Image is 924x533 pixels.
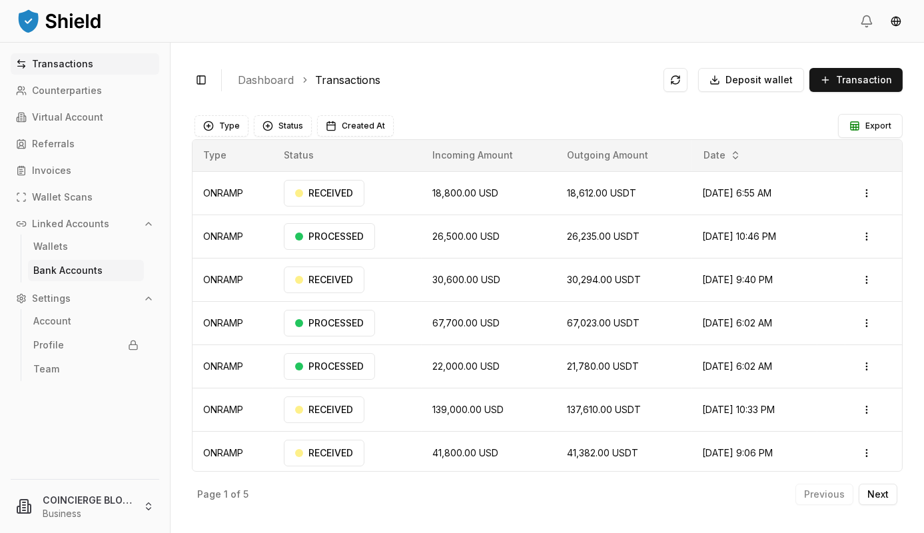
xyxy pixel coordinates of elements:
[28,358,144,380] a: Team
[315,72,380,88] a: Transactions
[197,490,221,499] p: Page
[43,507,133,520] p: Business
[556,140,692,172] th: Outgoing Amount
[836,73,892,87] span: Transaction
[193,345,273,388] td: ONRAMP
[243,490,248,499] p: 5
[432,317,500,328] span: 67,700.00 USD
[11,53,159,75] a: Transactions
[422,140,556,172] th: Incoming Amount
[432,274,500,285] span: 30,600.00 USD
[33,340,64,350] p: Profile
[725,73,793,87] span: Deposit wallet
[703,360,773,372] span: [DATE] 6:02 AM
[273,140,422,172] th: Status
[28,236,144,257] a: Wallets
[11,213,159,235] button: Linked Accounts
[432,404,504,415] span: 139,000.00 USD
[317,115,394,137] button: Created At
[254,115,312,137] button: Status
[193,172,273,215] td: ONRAMP
[32,86,102,95] p: Counterparties
[859,484,897,505] button: Next
[238,72,294,88] a: Dashboard
[16,7,103,34] img: ShieldPay Logo
[193,215,273,259] td: ONRAMP
[32,219,109,229] p: Linked Accounts
[698,68,804,92] button: Deposit wallet
[238,72,653,88] nav: breadcrumb
[284,353,375,380] div: PROCESSED
[567,187,636,199] span: 18,612.00 USDT
[11,133,159,155] a: Referrals
[11,187,159,208] a: Wallet Scans
[284,266,364,293] div: RECEIVED
[703,447,773,458] span: [DATE] 9:06 PM
[284,440,364,466] div: RECEIVED
[193,140,273,172] th: Type
[838,114,903,138] button: Export
[432,187,498,199] span: 18,800.00 USD
[342,121,385,131] span: Created At
[703,231,777,242] span: [DATE] 10:46 PM
[703,317,773,328] span: [DATE] 6:02 AM
[284,180,364,207] div: RECEIVED
[32,113,103,122] p: Virtual Account
[432,447,498,458] span: 41,800.00 USD
[32,139,75,149] p: Referrals
[567,317,640,328] span: 67,023.00 USDT
[33,242,68,251] p: Wallets
[809,68,903,92] button: Transaction
[284,396,364,423] div: RECEIVED
[32,59,93,69] p: Transactions
[567,274,641,285] span: 30,294.00 USDT
[33,316,71,326] p: Account
[567,231,640,242] span: 26,235.00 USDT
[567,360,639,372] span: 21,780.00 USDT
[432,360,500,372] span: 22,000.00 USD
[28,334,144,356] a: Profile
[5,485,165,528] button: COINCIERGE BLOCKWISE LLCBusiness
[28,260,144,281] a: Bank Accounts
[224,490,228,499] p: 1
[703,404,775,415] span: [DATE] 10:33 PM
[231,490,240,499] p: of
[32,294,71,303] p: Settings
[284,223,375,250] div: PROCESSED
[567,447,638,458] span: 41,382.00 USDT
[193,432,273,475] td: ONRAMP
[699,145,746,166] button: Date
[11,80,159,101] a: Counterparties
[11,288,159,309] button: Settings
[28,310,144,332] a: Account
[193,302,273,345] td: ONRAMP
[43,493,133,507] p: COINCIERGE BLOCKWISE LLC
[193,259,273,302] td: ONRAMP
[867,490,889,499] p: Next
[11,107,159,128] a: Virtual Account
[32,166,71,175] p: Invoices
[11,160,159,181] a: Invoices
[703,187,772,199] span: [DATE] 6:55 AM
[703,274,773,285] span: [DATE] 9:40 PM
[33,266,103,275] p: Bank Accounts
[432,231,500,242] span: 26,500.00 USD
[284,310,375,336] div: PROCESSED
[195,115,248,137] button: Type
[33,364,59,374] p: Team
[32,193,93,202] p: Wallet Scans
[193,388,273,432] td: ONRAMP
[567,404,641,415] span: 137,610.00 USDT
